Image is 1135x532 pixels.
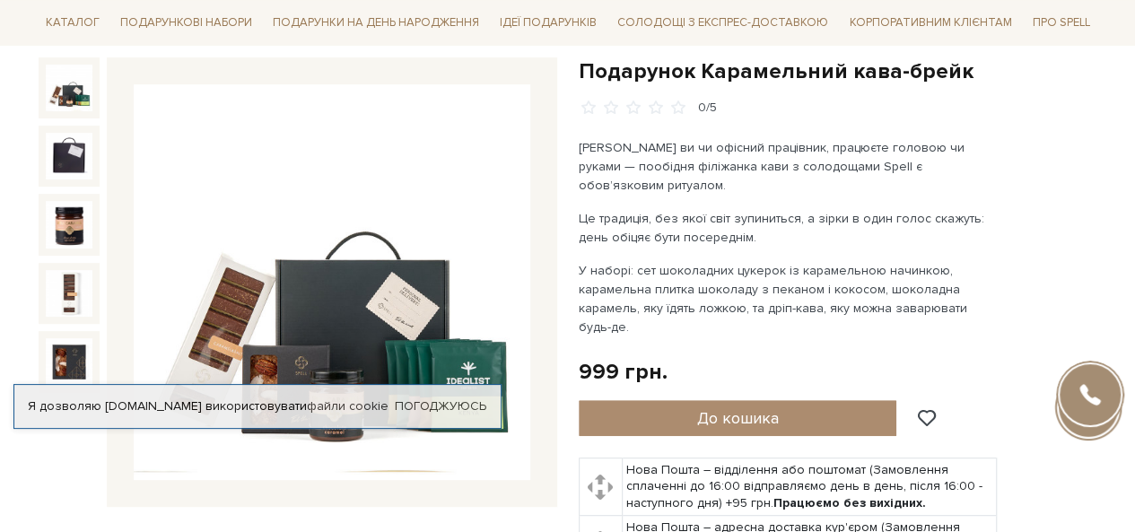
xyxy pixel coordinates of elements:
[46,201,92,248] img: Подарунок Карамельний кава-брейк
[622,458,996,516] td: Нова Пошта – відділення або поштомат (Замовлення сплаченні до 16:00 відправляємо день в день, піс...
[1025,9,1096,37] a: Про Spell
[307,398,389,414] a: файли cookie
[579,400,897,436] button: До кошика
[134,84,530,481] img: Подарунок Карамельний кава-брейк
[579,261,1000,336] p: У наборі: сет шоколадних цукерок із карамельною начинкою, карамельна плитка шоколаду з пеканом і ...
[842,7,1018,38] a: Корпоративним клієнтам
[698,100,717,117] div: 0/5
[579,209,1000,247] p: Це традиція, без якої світ зупиниться, а зірки в один голос скажуть: день обіцяє бути посереднім.
[579,138,1000,195] p: [PERSON_NAME] ви чи офісний працівник, працюєте головою чи руками — пообідня філіжанка кави з сол...
[46,338,92,385] img: Подарунок Карамельний кава-брейк
[610,7,835,38] a: Солодощі з експрес-доставкою
[113,9,259,37] a: Подарункові набори
[696,408,778,428] span: До кошика
[266,9,486,37] a: Подарунки на День народження
[493,9,604,37] a: Ідеї подарунків
[395,398,486,414] a: Погоджуюсь
[773,495,926,510] b: Працюємо без вихідних.
[579,57,1097,85] h1: Подарунок Карамельний кава-брейк
[39,9,107,37] a: Каталог
[14,398,501,414] div: Я дозволяю [DOMAIN_NAME] використовувати
[46,65,92,111] img: Подарунок Карамельний кава-брейк
[579,358,668,386] div: 999 грн.
[46,133,92,179] img: Подарунок Карамельний кава-брейк
[46,270,92,317] img: Подарунок Карамельний кава-брейк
